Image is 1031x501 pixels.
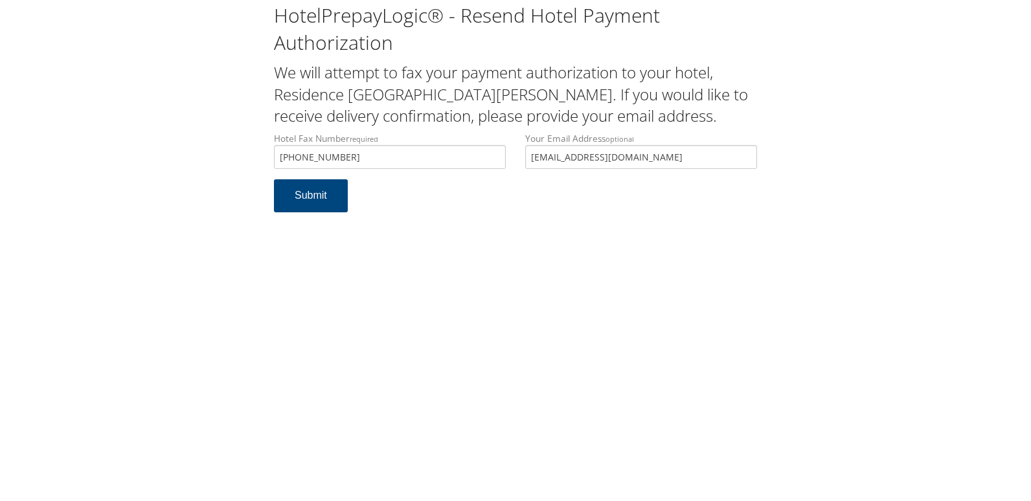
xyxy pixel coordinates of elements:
h1: HotelPrepayLogic® - Resend Hotel Payment Authorization [274,2,757,56]
h2: We will attempt to fax your payment authorization to your hotel, Residence [GEOGRAPHIC_DATA][PERS... [274,61,757,127]
button: Submit [274,179,348,212]
label: Your Email Address [525,132,757,169]
small: required [350,134,378,144]
input: Hotel Fax Numberrequired [274,145,506,169]
small: optional [606,134,634,144]
input: Your Email Addressoptional [525,145,757,169]
label: Hotel Fax Number [274,132,506,169]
